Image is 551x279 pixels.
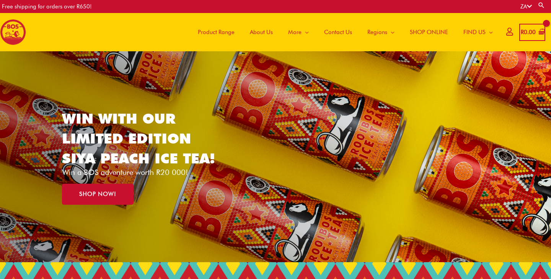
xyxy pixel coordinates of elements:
[62,184,134,205] a: SHOP NOW!
[463,21,486,44] span: FIND US
[79,191,116,197] span: SHOP NOW!
[316,13,360,51] a: Contact Us
[360,13,402,51] a: Regions
[198,21,235,44] span: Product Range
[538,2,545,9] a: Search button
[184,13,500,51] nav: Site Navigation
[521,29,536,36] bdi: 0.00
[242,13,280,51] a: About Us
[62,110,215,167] a: WIN WITH OUR LIMITED EDITION SIYA PEACH ICE TEA!
[519,24,545,41] a: View Shopping Cart, empty
[410,21,448,44] span: SHOP ONLINE
[520,3,532,10] a: ZA
[288,21,302,44] span: More
[250,21,273,44] span: About Us
[367,21,387,44] span: Regions
[521,29,524,36] span: R
[402,13,456,51] a: SHOP ONLINE
[62,168,227,176] p: Win a BOS adventure worth R20 000!
[280,13,316,51] a: More
[324,21,352,44] span: Contact Us
[190,13,242,51] a: Product Range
